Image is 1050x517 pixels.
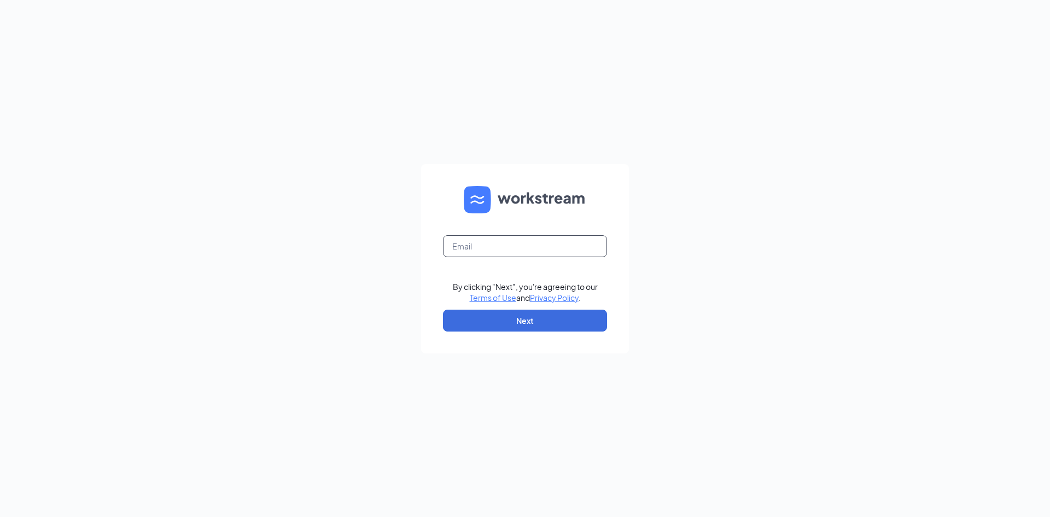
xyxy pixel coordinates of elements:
[443,310,607,332] button: Next
[443,235,607,257] input: Email
[470,293,516,303] a: Terms of Use
[530,293,579,303] a: Privacy Policy
[464,186,586,213] img: WS logo and Workstream text
[453,281,598,303] div: By clicking "Next", you're agreeing to our and .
